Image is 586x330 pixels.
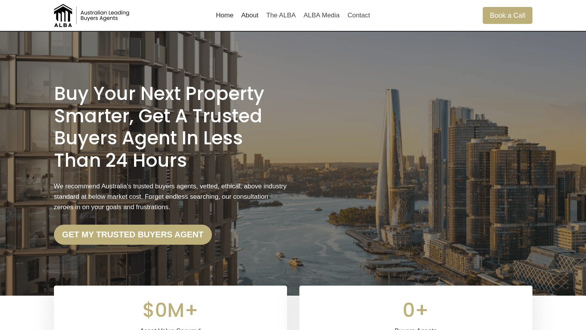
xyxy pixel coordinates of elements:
a: Book a Call [483,7,532,24]
a: The ALBA [262,6,300,25]
a: ALBA Media [300,6,344,25]
p: We recommend Australia’s trusted buyers agents, vetted, ethical, above industry standard at below... [54,181,287,213]
a: About [237,6,262,25]
h1: Buy Your Next Property Smarter, Get a Trusted Buyers Agent in less than 24 Hours [54,83,287,171]
a: Contact [344,6,374,25]
div: $0M+ [63,295,278,326]
strong: Get my trusted Buyers Agent [62,230,203,239]
img: Australian Leading Buyers Agents [54,4,131,27]
div: 0+ [309,295,523,326]
nav: Primary Navigation [212,6,374,25]
a: Home [212,6,237,25]
a: Get my trusted Buyers Agent [54,225,212,245]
